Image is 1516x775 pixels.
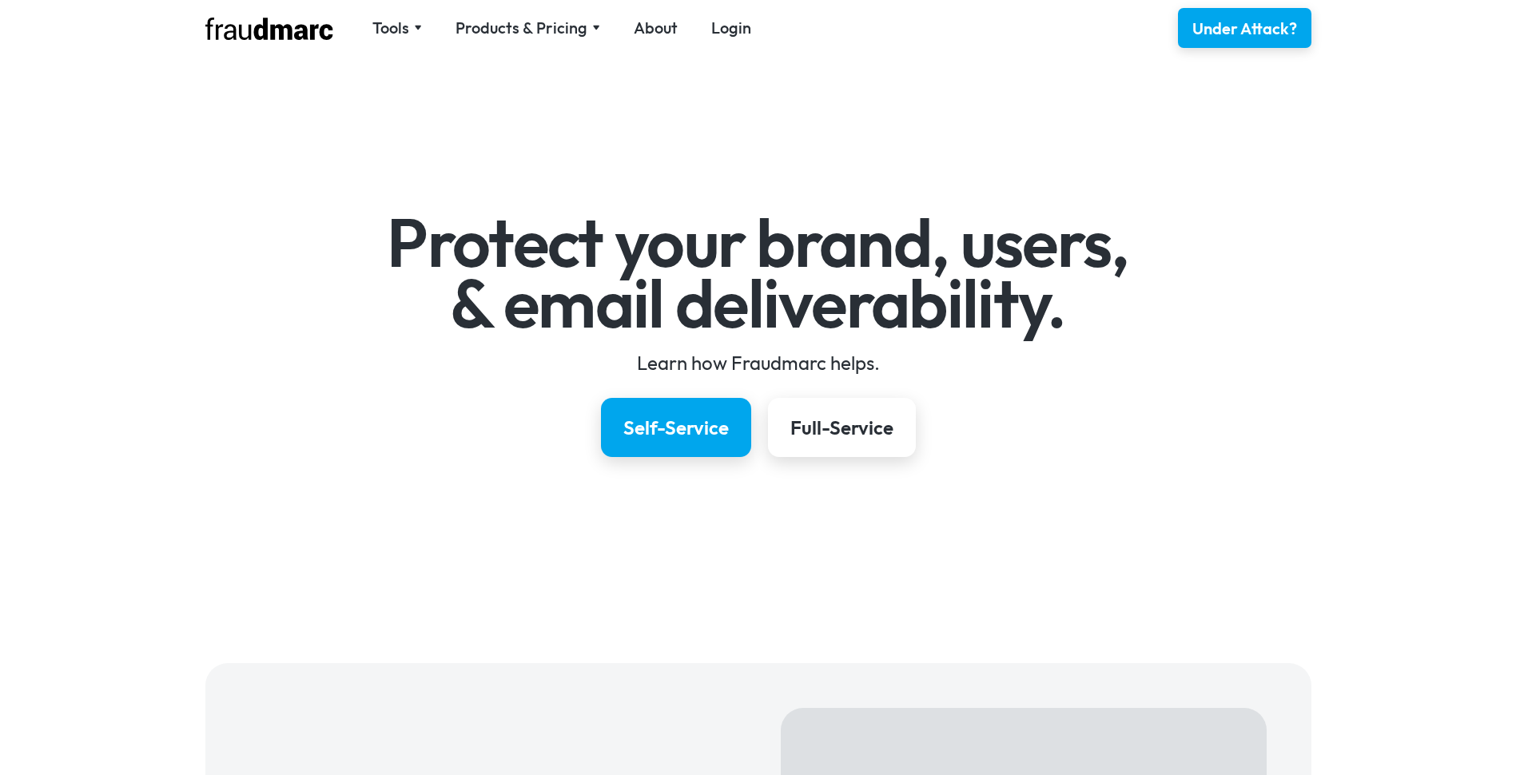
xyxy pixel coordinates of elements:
a: About [634,17,678,39]
div: Tools [372,17,422,39]
div: Self-Service [623,415,729,440]
div: Products & Pricing [456,17,587,39]
a: Login [711,17,751,39]
div: Under Attack? [1192,18,1297,40]
a: Full-Service [768,398,916,457]
div: Learn how Fraudmarc helps. [294,350,1222,376]
h1: Protect your brand, users, & email deliverability. [294,213,1222,333]
div: Tools [372,17,409,39]
a: Under Attack? [1178,8,1311,48]
div: Products & Pricing [456,17,600,39]
div: Full-Service [790,415,893,440]
a: Self-Service [601,398,751,457]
